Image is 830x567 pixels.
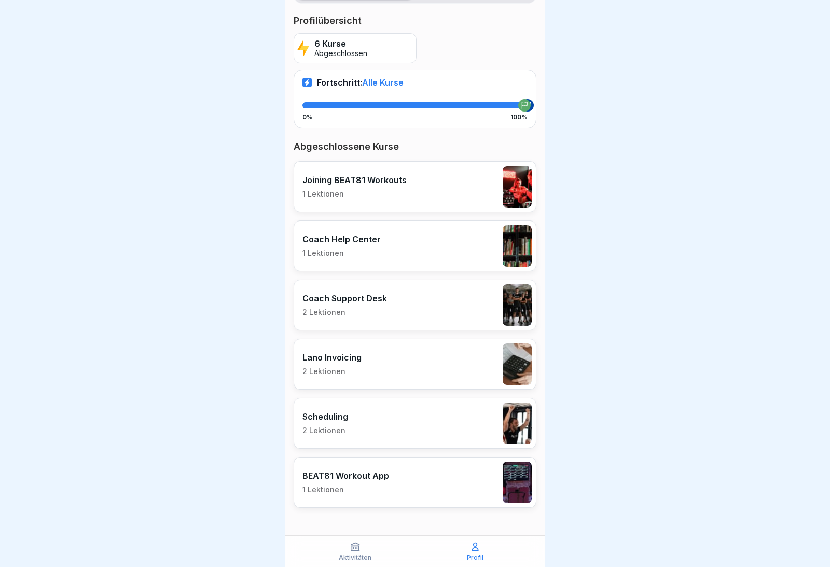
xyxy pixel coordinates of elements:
[317,77,404,88] p: Fortschritt:
[302,248,381,258] p: 1 Lektionen
[294,141,536,153] p: Abgeschlossene Kurse
[362,77,404,88] span: Alle Kurse
[294,161,536,212] a: Joining BEAT81 Workouts1 Lektionen
[294,280,536,330] a: Coach Support Desk2 Lektionen
[302,485,389,494] p: 1 Lektionen
[503,462,532,503] img: irolcx0kokuv80ccjono1zcp.png
[503,403,532,444] img: zjtdilt4aql4gvo4fvu0kd28.png
[302,367,362,376] p: 2 Lektionen
[302,114,313,121] p: 0%
[302,352,362,363] p: Lano Invoicing
[503,343,532,385] img: xzfoo1br8ijaq1ub5be1v5m6.png
[302,293,387,303] p: Coach Support Desk
[302,426,348,435] p: 2 Lektionen
[339,554,371,561] p: Aktivitäten
[294,220,536,271] a: Coach Help Center1 Lektionen
[302,175,407,185] p: Joining BEAT81 Workouts
[302,411,348,422] p: Scheduling
[467,554,483,561] p: Profil
[314,39,367,49] p: 6 Kurse
[503,284,532,326] img: jz9dcy6o26s2o2gw5x0bnon3.png
[510,114,528,121] p: 100%
[302,234,381,244] p: Coach Help Center
[302,189,407,199] p: 1 Lektionen
[294,398,536,449] a: Scheduling2 Lektionen
[314,49,367,58] p: Abgeschlossen
[503,166,532,208] img: pb5qkt8azgdg4u22hkdz48w0.png
[302,471,389,481] p: BEAT81 Workout App
[297,39,309,57] img: lightning.svg
[294,457,536,508] a: BEAT81 Workout App1 Lektionen
[294,15,536,27] p: Profilübersicht
[302,308,387,317] p: 2 Lektionen
[294,339,536,390] a: Lano Invoicing2 Lektionen
[503,225,532,267] img: as48l0vs38o4hdekqe6b4stb.png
